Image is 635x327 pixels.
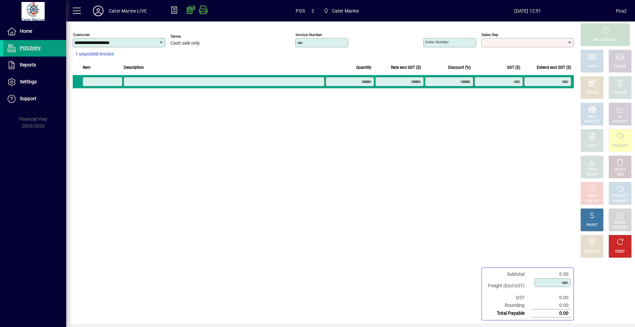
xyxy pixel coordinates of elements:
span: Cater Marine [332,6,359,16]
div: SUMMARY [612,199,628,204]
span: Terms [170,34,210,39]
mat-label: Order number [425,40,449,44]
td: GST [485,294,531,302]
span: GST ($) [507,64,520,71]
div: HOLD [588,194,596,199]
td: 0.00 [531,309,571,317]
td: 0.00 [531,270,571,278]
a: Support [3,91,66,107]
div: DISCOUNT [584,249,600,254]
button: Profile [88,5,109,17]
div: Cater Marine LIVE [109,6,147,16]
mat-label: Customer [73,32,90,37]
div: MISC [588,114,596,119]
div: INVOICES [613,225,627,230]
div: DELETE [614,167,626,172]
span: Quantity [356,64,371,71]
td: 0.00 [531,302,571,309]
div: SELECT [586,172,598,177]
span: [DATE] 12:51 [440,6,616,16]
span: 2 [312,6,314,16]
div: ACCOUNT [613,119,628,124]
div: NOTE [588,143,596,148]
td: Subtotal [485,270,531,278]
div: EFTPOS [586,91,598,96]
span: Item [83,64,91,71]
td: Freight (Excl GST) [485,278,531,294]
span: Extend excl GST ($) [537,64,571,71]
td: Rounding [485,302,531,309]
span: Rate excl GST ($) [391,64,421,71]
span: Discount (%) [448,64,471,71]
div: PRODUCT [613,194,627,199]
td: 0.00 [531,294,571,302]
span: Settings [20,79,37,84]
div: CHEQUE [614,64,626,69]
span: Home [20,28,32,34]
div: PRICE [588,167,597,172]
div: PROCESS SALE [594,38,617,43]
span: POS Entry [20,45,41,51]
div: PROFIT [586,223,598,228]
span: Support [20,96,36,101]
div: PRODUCT [613,143,627,148]
a: Settings [3,74,66,90]
span: Reports [20,62,36,67]
a: Home [3,23,66,40]
div: INVOICE [586,199,598,204]
span: 1 unposted invoice [75,51,114,58]
div: RECALL [614,220,626,225]
div: Pos2 [616,6,627,16]
div: CASH [588,64,596,69]
div: RESET [615,249,625,254]
mat-label: Invoice number [296,32,322,37]
span: POS [296,6,305,16]
div: GL [618,114,622,119]
button: 1 unposted invoice [73,48,116,60]
a: Reports [3,57,66,73]
div: PRODUCT [584,119,599,124]
span: Description [124,64,144,71]
td: Total Payable [485,309,531,317]
div: CHARGE [614,91,627,96]
div: LINE [617,172,623,177]
span: Cash sale only [170,41,200,46]
span: Cater Marine [321,5,362,17]
mat-label: Sales rep [482,32,498,37]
